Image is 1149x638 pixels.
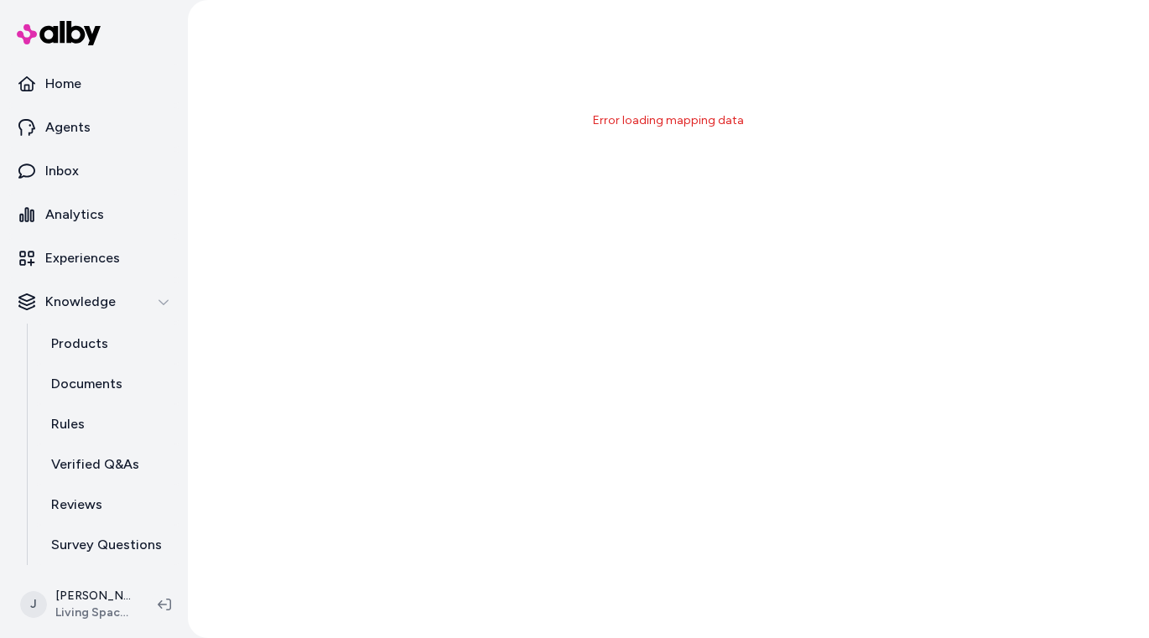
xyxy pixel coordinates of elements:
[34,485,181,525] a: Reviews
[7,107,181,148] a: Agents
[51,535,162,555] p: Survey Questions
[34,404,181,444] a: Rules
[51,495,102,515] p: Reviews
[45,292,116,312] p: Knowledge
[7,195,181,235] a: Analytics
[7,151,181,191] a: Inbox
[55,604,131,621] span: Living Spaces
[20,591,47,618] span: J
[51,454,139,475] p: Verified Q&As
[17,21,101,45] img: alby Logo
[34,525,181,565] a: Survey Questions
[34,444,181,485] a: Verified Q&As
[7,282,181,322] button: Knowledge
[34,364,181,404] a: Documents
[51,334,108,354] p: Products
[45,117,91,137] p: Agents
[51,414,85,434] p: Rules
[10,578,144,631] button: J[PERSON_NAME]Living Spaces
[7,238,181,278] a: Experiences
[45,74,81,94] p: Home
[593,112,744,129] div: Error loading mapping data
[45,248,120,268] p: Experiences
[55,588,131,604] p: [PERSON_NAME]
[51,374,122,394] p: Documents
[34,324,181,364] a: Products
[45,161,79,181] p: Inbox
[45,205,104,225] p: Analytics
[7,64,181,104] a: Home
